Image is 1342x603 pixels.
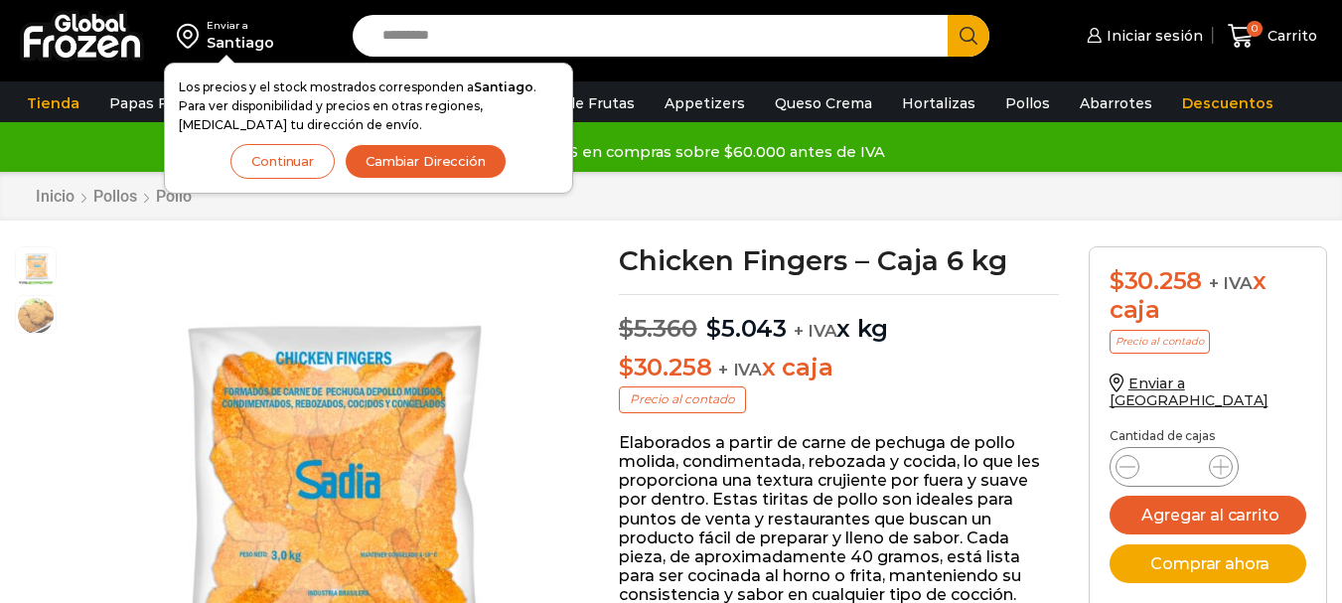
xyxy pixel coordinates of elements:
button: Comprar ahora [1110,544,1306,583]
span: $ [1110,266,1124,295]
a: 0 Carrito [1223,13,1322,60]
div: Santiago [207,33,274,53]
span: $ [619,353,634,381]
span: Carrito [1263,26,1317,46]
div: Enviar a [207,19,274,33]
p: x kg [619,294,1059,344]
button: Cambiar Dirección [345,145,507,180]
button: Search button [948,15,989,57]
button: Continuar [230,145,335,180]
p: Los precios y el stock mostrados corresponden a . Para ver disponibilidad y precios en otras regi... [179,77,558,135]
p: x caja [619,354,1059,382]
a: Descuentos [1172,84,1283,122]
a: Pulpa de Frutas [511,84,645,122]
a: Enviar a [GEOGRAPHIC_DATA] [1110,375,1268,409]
a: Tienda [17,84,89,122]
span: chicken-fingers [16,247,56,287]
div: x caja [1110,267,1306,325]
span: $ [706,314,721,343]
button: Agregar al carrito [1110,496,1306,534]
span: $ [619,314,634,343]
bdi: 30.258 [1110,266,1202,295]
a: Pollo [155,187,193,206]
a: Inicio [35,187,75,206]
a: Papas Fritas [99,84,210,122]
h1: Chicken Fingers – Caja 6 kg [619,246,1059,274]
p: Cantidad de cajas [1110,429,1306,443]
input: Product quantity [1155,453,1193,481]
p: Precio al contado [1110,330,1210,354]
a: Pollos [92,187,138,206]
a: Pollos [995,84,1060,122]
a: Abarrotes [1070,84,1162,122]
span: Iniciar sesión [1102,26,1203,46]
a: Appetizers [655,84,755,122]
span: pollo-apanado [16,296,56,336]
bdi: 5.360 [619,314,697,343]
span: + IVA [718,360,762,379]
a: Iniciar sesión [1082,16,1203,56]
strong: Santiago [474,79,533,94]
a: Queso Crema [765,84,882,122]
bdi: 30.258 [619,353,711,381]
img: address-field-icon.svg [177,19,207,53]
span: + IVA [1209,273,1253,293]
bdi: 5.043 [706,314,787,343]
span: 0 [1247,21,1263,37]
p: Precio al contado [619,386,746,412]
span: + IVA [794,321,837,341]
nav: Breadcrumb [35,187,193,206]
a: Hortalizas [892,84,985,122]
